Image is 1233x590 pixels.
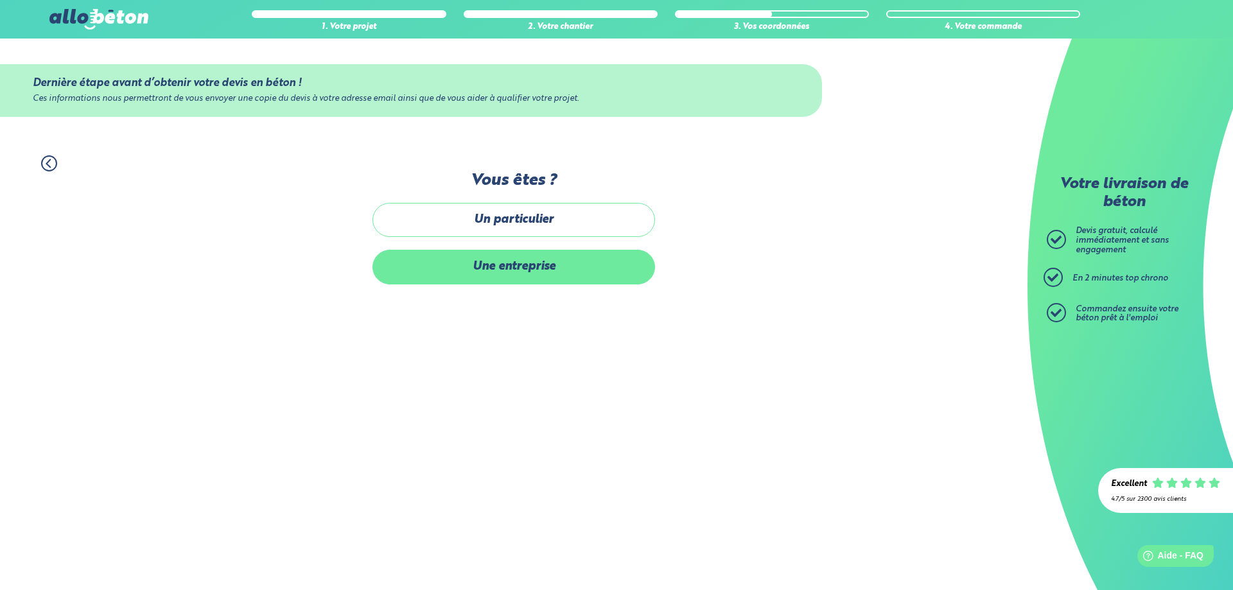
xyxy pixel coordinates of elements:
div: Ces informations nous permettront de vous envoyer une copie du devis à votre adresse email ainsi ... [33,94,789,104]
iframe: Help widget launcher [1119,540,1219,576]
div: 1. Votre projet [252,22,446,32]
label: Vous êtes ? [372,171,655,190]
label: Un particulier [372,203,655,237]
img: allobéton [49,9,148,30]
div: Dernière étape avant d’obtenir votre devis en béton ! [33,77,789,89]
label: Une entreprise [372,250,655,284]
div: 4. Votre commande [886,22,1080,32]
div: 3. Vos coordonnées [675,22,869,32]
div: 2. Votre chantier [464,22,658,32]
